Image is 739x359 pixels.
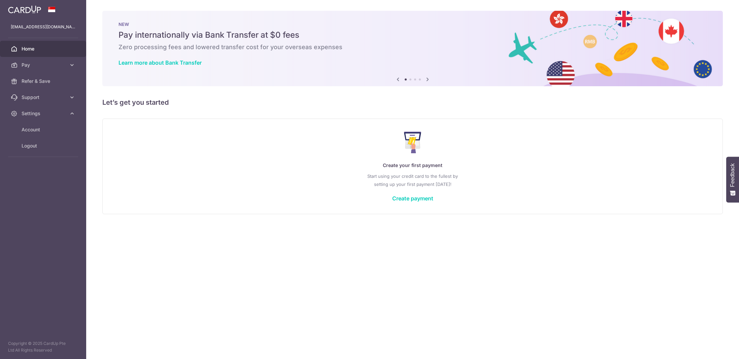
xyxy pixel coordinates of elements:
span: Home [22,45,66,52]
span: Settings [22,110,66,117]
span: Feedback [730,163,736,187]
h5: Pay internationally via Bank Transfer at $0 fees [119,30,707,40]
p: Create your first payment [116,161,709,169]
p: Start using your credit card to the fullest by setting up your first payment [DATE]! [116,172,709,188]
a: Learn more about Bank Transfer [119,59,202,66]
img: Bank transfer banner [102,11,723,86]
iframe: Opens a widget where you can find more information [696,339,732,356]
img: CardUp [8,5,41,13]
span: Support [22,94,66,101]
p: [EMAIL_ADDRESS][DOMAIN_NAME] [11,24,75,30]
h6: Zero processing fees and lowered transfer cost for your overseas expenses [119,43,707,51]
span: Pay [22,62,66,68]
button: Feedback - Show survey [726,157,739,202]
span: Logout [22,142,66,149]
h5: Let’s get you started [102,97,723,108]
a: Create payment [392,195,433,202]
img: Make Payment [404,132,421,153]
span: Refer & Save [22,78,66,85]
p: NEW [119,22,707,27]
span: Account [22,126,66,133]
